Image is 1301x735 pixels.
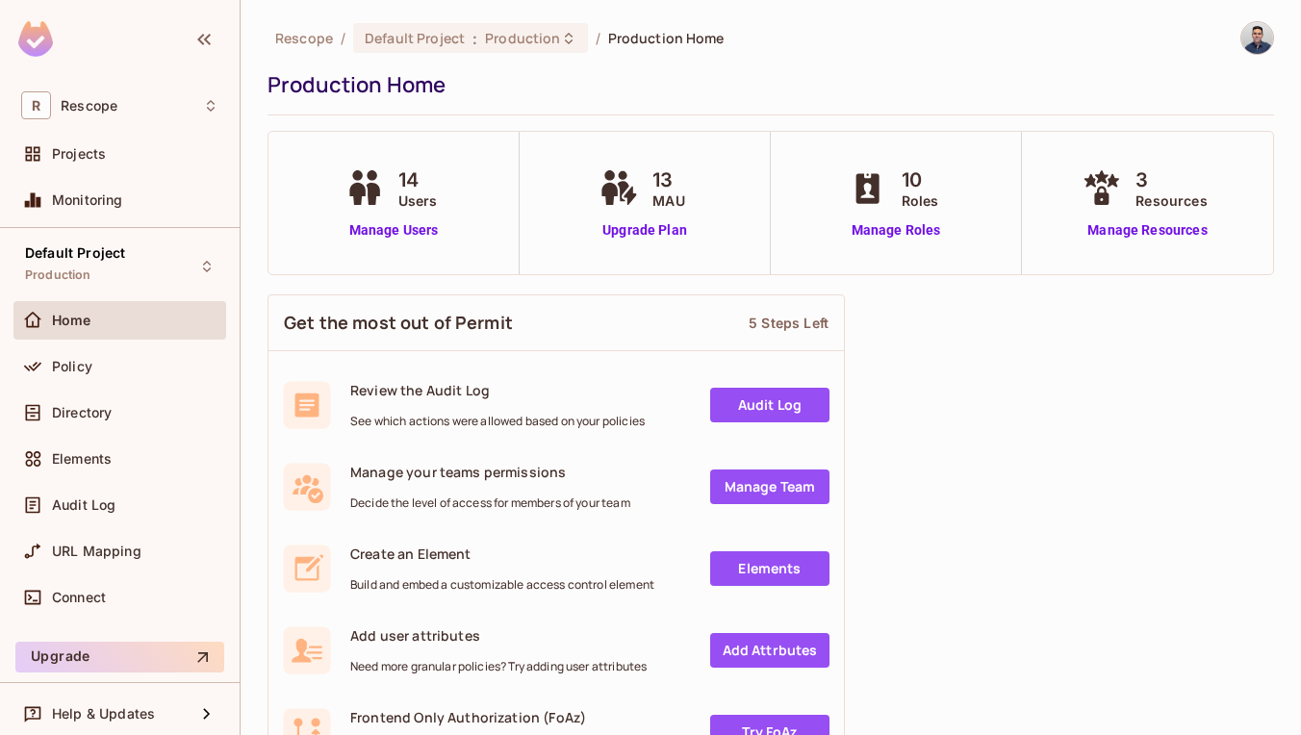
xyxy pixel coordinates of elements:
[902,165,939,194] span: 10
[52,544,141,559] span: URL Mapping
[710,633,829,668] a: Add Attrbutes
[25,267,91,283] span: Production
[18,21,53,57] img: SReyMgAAAABJRU5ErkJggg==
[341,29,345,47] li: /
[398,165,438,194] span: 14
[350,414,645,429] span: See which actions were allowed based on your policies
[472,31,478,46] span: :
[1241,22,1273,54] img: Allan Carvalho
[61,98,117,114] span: Workspace: Rescope
[749,314,829,332] div: 5 Steps Left
[350,381,645,399] span: Review the Audit Log
[52,146,106,162] span: Projects
[52,359,92,374] span: Policy
[350,659,647,674] span: Need more granular policies? Try adding user attributes
[52,497,115,513] span: Audit Log
[52,405,112,420] span: Directory
[350,463,630,481] span: Manage your teams permissions
[596,29,600,47] li: /
[710,551,829,586] a: Elements
[341,220,447,241] a: Manage Users
[284,311,513,335] span: Get the most out of Permit
[21,91,51,119] span: R
[350,708,586,726] span: Frontend Only Authorization (FoAz)
[275,29,333,47] span: the active workspace
[485,29,560,47] span: Production
[652,165,684,194] span: 13
[710,469,829,504] a: Manage Team
[52,451,112,467] span: Elements
[844,220,949,241] a: Manage Roles
[52,706,155,722] span: Help & Updates
[52,590,106,605] span: Connect
[52,192,123,208] span: Monitoring
[608,29,725,47] span: Production Home
[1135,165,1207,194] span: 3
[1078,220,1216,241] a: Manage Resources
[1135,190,1207,211] span: Resources
[350,545,654,563] span: Create an Element
[15,642,224,672] button: Upgrade
[350,495,630,511] span: Decide the level of access for members of your team
[350,577,654,593] span: Build and embed a customizable access control element
[25,245,125,261] span: Default Project
[398,190,438,211] span: Users
[350,626,647,645] span: Add user attributes
[365,29,465,47] span: Default Project
[710,388,829,422] a: Audit Log
[652,190,684,211] span: MAU
[268,70,1264,99] div: Production Home
[52,313,91,328] span: Home
[902,190,939,211] span: Roles
[595,220,694,241] a: Upgrade Plan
